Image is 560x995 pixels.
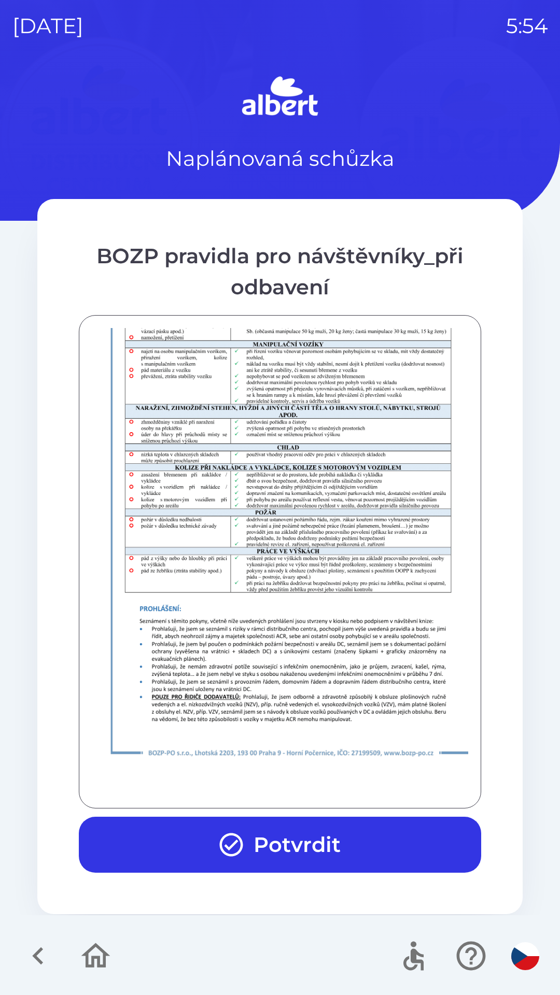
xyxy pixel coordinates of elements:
p: [DATE] [12,10,83,41]
img: Logo [37,73,523,122]
button: Potvrdit [79,817,481,873]
img: t5iKY4Cocv4gECBCogIEgBgIECBAgQIAAAQIEDAQNECBAgAABAgQIECCwAh4EVRAgQIAAAQIECBAg4EHQAAECBAgQIECAAAEC... [92,198,494,766]
img: cs flag [511,942,539,970]
p: Naplánovaná schůzka [166,143,395,174]
div: BOZP pravidla pro návštěvníky_při odbavení [79,240,481,303]
p: 5:54 [506,10,548,41]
